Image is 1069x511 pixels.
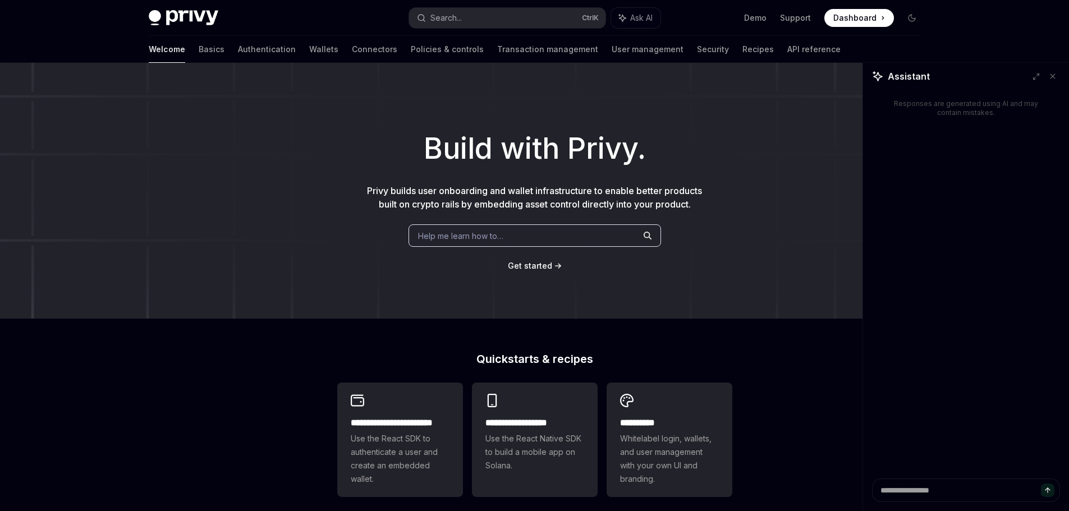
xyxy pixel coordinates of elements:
span: Get started [508,261,552,270]
a: **** **** **** ***Use the React Native SDK to build a mobile app on Solana. [472,383,598,497]
span: Whitelabel login, wallets, and user management with your own UI and branding. [620,432,719,486]
h1: Build with Privy. [18,127,1051,171]
a: Security [697,36,729,63]
a: Demo [744,12,767,24]
span: Help me learn how to… [418,230,503,242]
a: Dashboard [824,9,894,27]
span: Use the React Native SDK to build a mobile app on Solana. [485,432,584,472]
button: Search...CtrlK [409,8,605,28]
img: dark logo [149,10,218,26]
h2: Quickstarts & recipes [337,353,732,365]
button: Ask AI [611,8,660,28]
div: Search... [430,11,462,25]
a: Policies & controls [411,36,484,63]
span: Use the React SDK to authenticate a user and create an embedded wallet. [351,432,449,486]
a: Recipes [742,36,774,63]
a: Transaction management [497,36,598,63]
button: Send message [1041,484,1054,497]
a: API reference [787,36,841,63]
a: Get started [508,260,552,271]
span: Privy builds user onboarding and wallet infrastructure to enable better products built on crypto ... [367,185,702,210]
a: Connectors [352,36,397,63]
a: Basics [199,36,224,63]
span: Ctrl K [582,13,599,22]
span: Assistant [888,70,930,83]
span: Ask AI [630,12,653,24]
span: Dashboard [833,12,877,24]
a: **** *****Whitelabel login, wallets, and user management with your own UI and branding. [607,383,732,497]
a: Support [780,12,811,24]
button: Toggle dark mode [903,9,921,27]
div: Responses are generated using AI and may contain mistakes. [890,99,1042,117]
a: User management [612,36,683,63]
a: Wallets [309,36,338,63]
a: Welcome [149,36,185,63]
a: Authentication [238,36,296,63]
